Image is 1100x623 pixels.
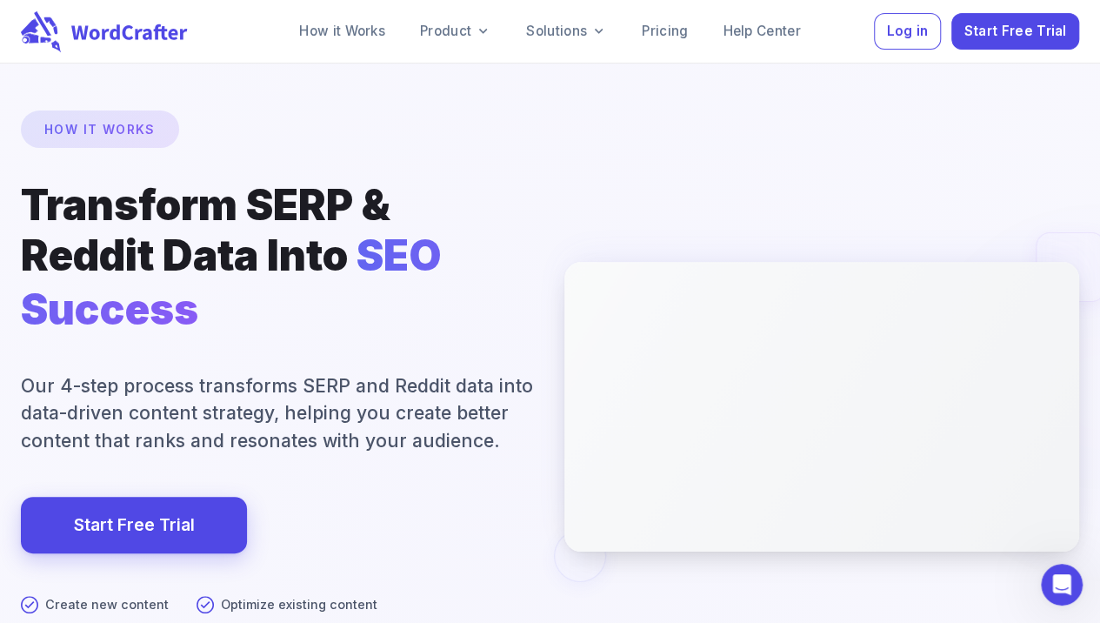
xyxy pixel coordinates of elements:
button: Log in [874,13,941,50]
span: Start Free Trial [964,20,1067,44]
a: Start Free Trial [74,511,195,540]
span: Log in [887,20,929,44]
a: Help Center [709,14,814,49]
a: How it Works [285,14,399,49]
iframe: Intercom live chat [1041,564,1083,606]
iframe: WordCrafter Precision AI [564,262,1080,552]
a: Product [406,14,505,49]
button: Start Free Trial [951,13,1079,50]
a: Solutions [512,14,621,49]
a: Pricing [628,14,702,49]
a: Start Free Trial [21,497,247,554]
